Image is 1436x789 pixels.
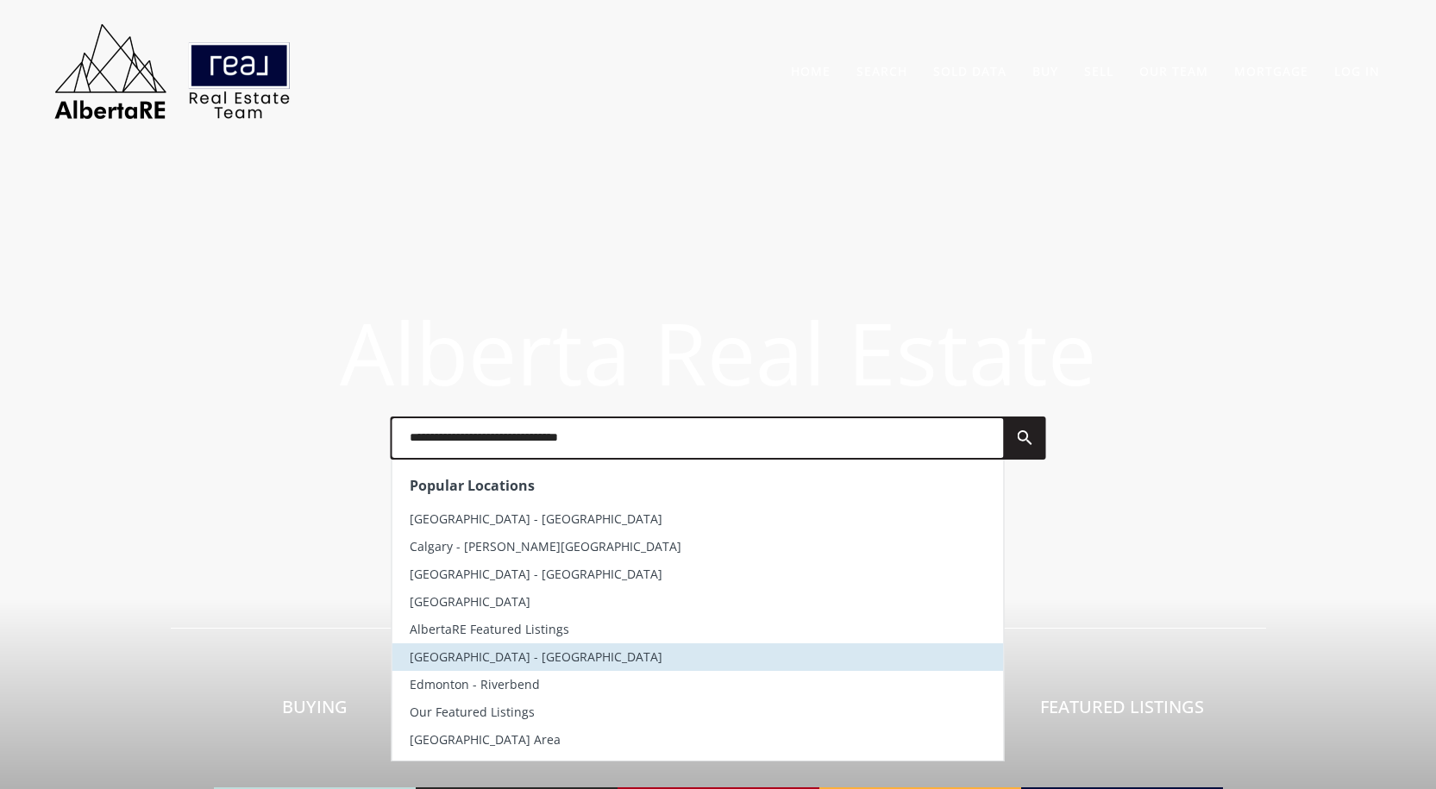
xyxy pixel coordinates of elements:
span: Calgary - [PERSON_NAME][GEOGRAPHIC_DATA] [410,538,681,554]
span: e [468,293,517,410]
span: [GEOGRAPHIC_DATA] - [GEOGRAPHIC_DATA] [410,510,662,527]
a: Sell [1084,63,1113,79]
span: A [340,293,394,410]
span: E [848,293,896,410]
span: [GEOGRAPHIC_DATA] Area [410,731,561,748]
a: Search [856,63,907,79]
span: a [969,293,1017,410]
span: [GEOGRAPHIC_DATA] [410,593,530,610]
span: a [583,293,631,410]
span: [GEOGRAPHIC_DATA] - [GEOGRAPHIC_DATA] [410,566,662,582]
span: l [394,293,416,410]
span: t [937,293,969,410]
span: t [552,293,583,410]
span: Edmonton - Riverbend [410,676,540,692]
span: e [707,293,756,410]
span: Featured Listings [1040,695,1204,718]
span: a [756,293,804,410]
a: Buying [214,635,416,789]
a: Mortgage [1234,63,1308,79]
a: Log In [1334,63,1380,79]
a: Sold Data [933,63,1006,79]
span: Buying [282,695,348,718]
span: Our Featured Listings [410,704,535,720]
span: R [654,293,707,410]
span: AlbertaRE Featured Listings [410,621,569,637]
span: t [1017,293,1048,410]
a: Our Team [1139,63,1208,79]
span: [GEOGRAPHIC_DATA] - [GEOGRAPHIC_DATA] [410,648,662,665]
a: Buy [1032,63,1058,79]
span: b [416,293,468,410]
img: AlbertaRE Real Estate Team | Real Broker [43,17,302,125]
span: r [517,293,552,410]
span: s [896,293,937,410]
a: Featured Listings [1021,635,1223,789]
a: Home [791,63,831,79]
span: e [1048,293,1096,410]
span: l [804,293,825,410]
strong: Popular Locations [410,476,535,495]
